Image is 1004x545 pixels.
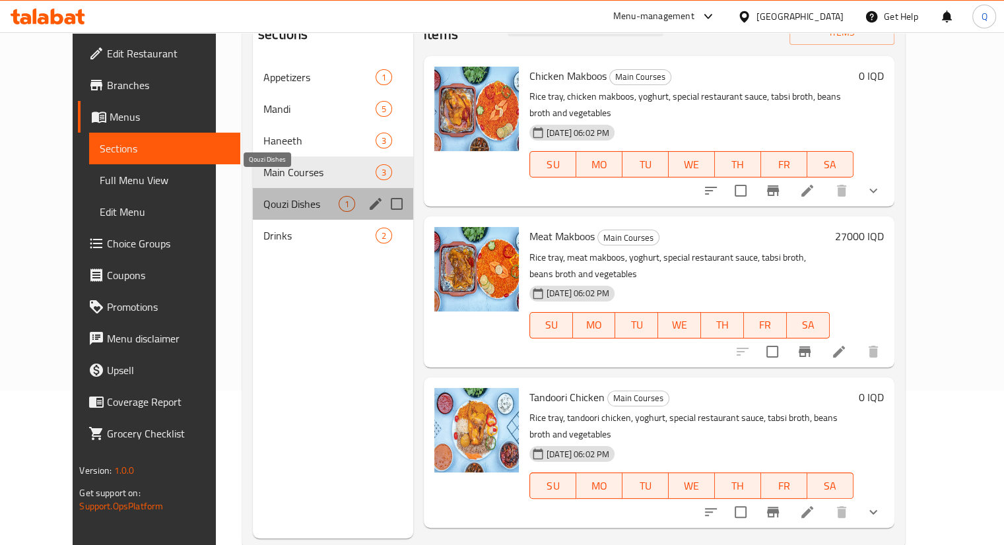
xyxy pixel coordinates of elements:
span: Appetizers [263,69,376,85]
span: WE [674,476,710,496]
div: items [376,69,392,85]
button: MO [573,312,616,338]
img: Tandoori Chicken [434,388,519,472]
button: show more [857,175,889,207]
span: Menu disclaimer [107,331,230,346]
a: Edit Menu [89,196,240,228]
a: Promotions [78,291,240,323]
button: delete [826,496,857,528]
div: [GEOGRAPHIC_DATA] [756,9,844,24]
div: Menu-management [613,9,694,24]
div: Main Courses [609,69,671,85]
a: Menus [78,101,240,133]
span: Sections [100,141,230,156]
button: SU [529,472,576,499]
span: TU [628,476,663,496]
span: Main Courses [263,164,376,180]
img: Meat Makboos [434,227,519,311]
div: Main Courses [597,230,659,245]
button: FR [761,151,807,177]
div: items [376,133,392,148]
svg: Show Choices [865,504,881,520]
button: sort-choices [695,496,727,528]
h2: Menu sections [258,5,330,44]
span: FR [766,155,802,174]
button: TU [622,151,669,177]
a: Branches [78,69,240,101]
span: Meat Makboos [529,226,595,246]
h6: 27000 IQD [835,227,884,245]
span: Q [981,9,987,24]
span: Version: [79,462,112,479]
button: delete [826,175,857,207]
span: TH [720,476,756,496]
span: Choice Groups [107,236,230,251]
a: Sections [89,133,240,164]
span: FR [749,315,782,335]
div: items [376,164,392,180]
span: Edit Menu [100,204,230,220]
span: SU [535,155,571,174]
p: Rice tray, meat makboos, yoghurt, special restaurant sauce, tabsi broth, beans broth and vegetables [529,249,830,282]
span: Grocery Checklist [107,426,230,441]
button: show more [857,496,889,528]
button: SA [807,472,853,499]
span: WE [674,155,710,174]
button: SU [529,151,576,177]
nav: Menu sections [253,56,413,257]
a: Edit menu item [799,183,815,199]
a: Upsell [78,354,240,386]
span: Main Courses [610,69,671,84]
div: Main Courses3 [253,156,413,188]
div: Qouzi Dishes1edit [253,188,413,220]
div: Drinks2 [253,220,413,251]
span: 5 [376,103,391,115]
span: Full Menu View [100,172,230,188]
span: TH [706,315,739,335]
button: Branch-specific-item [757,175,789,207]
div: items [376,228,392,243]
a: Edit menu item [799,504,815,520]
button: FR [744,312,787,338]
span: 2 [376,230,391,242]
span: Select to update [727,498,754,526]
span: SU [535,476,571,496]
span: TH [720,155,756,174]
a: Choice Groups [78,228,240,259]
button: FR [761,472,807,499]
span: SA [813,155,848,174]
button: Branch-specific-item [789,336,820,368]
h6: 0 IQD [859,67,884,85]
span: Get support on: [79,484,140,501]
button: MO [576,151,622,177]
button: SA [807,151,853,177]
span: Select to update [727,177,754,205]
div: items [376,101,392,117]
a: Full Menu View [89,164,240,196]
h6: 0 IQD [859,388,884,406]
a: Edit Restaurant [78,38,240,69]
button: TH [715,472,761,499]
span: MO [578,315,611,335]
span: [DATE] 06:02 PM [541,127,615,139]
span: Qouzi Dishes [263,196,339,212]
span: Coupons [107,267,230,283]
span: Main Courses [608,391,669,406]
span: 1 [376,71,391,84]
span: Edit Restaurant [107,46,230,61]
span: Coverage Report [107,394,230,410]
button: SU [529,312,573,338]
span: Mandi [263,101,376,117]
button: WE [669,151,715,177]
span: SU [535,315,568,335]
span: Haneeth [263,133,376,148]
h2: Menu items [424,5,492,44]
span: Tandoori Chicken [529,387,605,407]
span: [DATE] 06:02 PM [541,287,615,300]
button: WE [669,472,715,499]
a: Edit menu item [831,344,847,360]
